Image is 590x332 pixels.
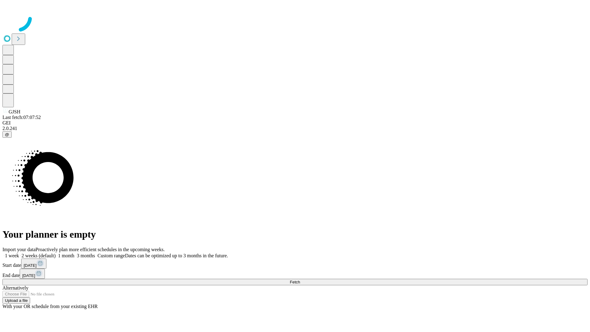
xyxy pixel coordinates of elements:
[22,253,56,258] span: 2 weeks (default)
[77,253,95,258] span: 3 months
[2,269,588,279] div: End date
[2,304,98,309] span: With your OR schedule from your existing EHR
[2,126,588,131] div: 2.0.241
[24,263,37,268] span: [DATE]
[97,253,125,258] span: Custom range
[36,247,165,252] span: Proactively plan more efficient schedules in the upcoming weeks.
[9,109,20,114] span: GJSH
[2,120,588,126] div: GEI
[2,259,588,269] div: Start date
[2,131,12,138] button: @
[21,259,46,269] button: [DATE]
[125,253,228,258] span: Dates can be optimized up to 3 months in the future.
[22,273,35,278] span: [DATE]
[290,280,300,284] span: Fetch
[2,297,30,304] button: Upload a file
[5,253,19,258] span: 1 week
[5,132,9,137] span: @
[2,229,588,240] h1: Your planner is empty
[2,285,28,290] span: Alternatively
[58,253,74,258] span: 1 month
[2,115,41,120] span: Last fetch: 07:07:52
[20,269,45,279] button: [DATE]
[2,279,588,285] button: Fetch
[2,247,36,252] span: Import your data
